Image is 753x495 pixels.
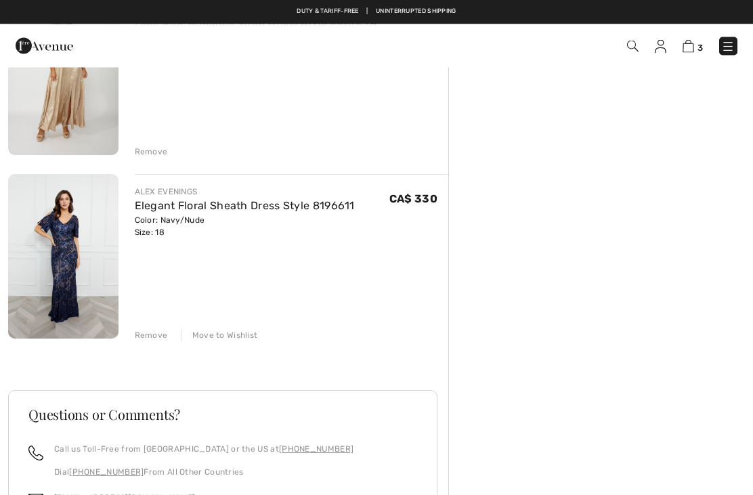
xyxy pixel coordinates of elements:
a: [PHONE_NUMBER] [279,445,353,454]
img: 1ère Avenue [16,33,73,60]
a: Elegant Floral Sheath Dress Style 8196611 [135,200,355,213]
img: My Info [655,40,666,53]
div: Remove [135,330,168,342]
p: Dial From All Other Countries [54,467,353,479]
div: Remove [135,146,168,158]
img: Search [627,41,639,52]
div: Move to Wishlist [181,330,258,342]
p: Call us Toll-Free from [GEOGRAPHIC_DATA] or the US at [54,444,353,456]
img: Menu [721,40,735,53]
a: 1ère Avenue [16,39,73,51]
a: 3 [683,38,703,54]
span: CA$ 330 [389,193,437,206]
a: Duty & tariff-free | Uninterrupted shipping [297,7,456,14]
img: call [28,446,43,461]
div: Color: Navy/Nude Size: 18 [135,215,355,239]
img: Shopping Bag [683,40,694,53]
div: ALEX EVENINGS [135,186,355,198]
span: 3 [697,43,703,53]
img: Elegant Floral Sheath Dress Style 8196611 [8,175,119,340]
h3: Questions or Comments? [28,408,417,422]
a: [PHONE_NUMBER] [69,468,144,477]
